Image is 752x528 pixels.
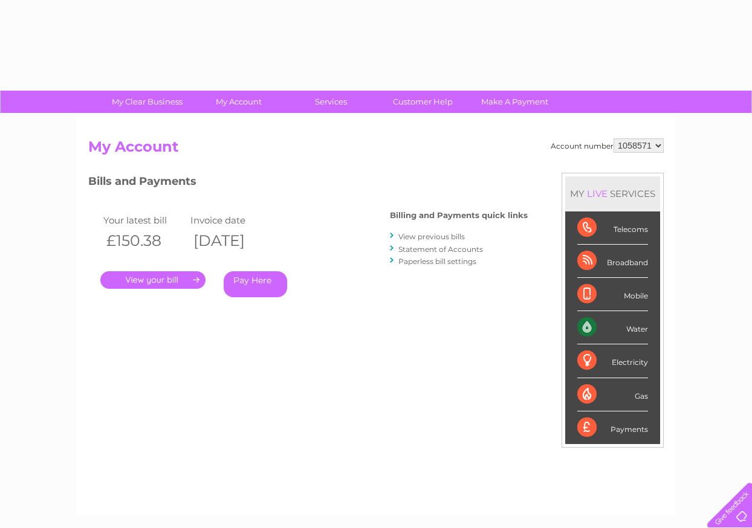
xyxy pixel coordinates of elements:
[398,257,476,266] a: Paperless bill settings
[465,91,565,113] a: Make A Payment
[189,91,289,113] a: My Account
[577,411,648,444] div: Payments
[224,271,287,297] a: Pay Here
[100,212,187,228] td: Your latest bill
[577,211,648,245] div: Telecoms
[281,91,381,113] a: Services
[565,176,660,211] div: MY SERVICES
[577,344,648,378] div: Electricity
[577,311,648,344] div: Water
[551,138,664,153] div: Account number
[97,91,197,113] a: My Clear Business
[577,378,648,411] div: Gas
[100,271,206,289] a: .
[88,138,664,161] h2: My Account
[398,245,483,254] a: Statement of Accounts
[390,211,528,220] h4: Billing and Payments quick links
[100,228,187,253] th: £150.38
[88,173,528,194] h3: Bills and Payments
[187,212,274,228] td: Invoice date
[577,245,648,278] div: Broadband
[577,278,648,311] div: Mobile
[373,91,473,113] a: Customer Help
[585,188,610,199] div: LIVE
[398,232,465,241] a: View previous bills
[187,228,274,253] th: [DATE]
